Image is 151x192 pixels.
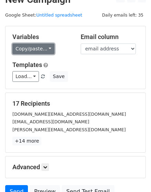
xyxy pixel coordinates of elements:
div: 聊天小组件 [117,159,151,192]
h5: Email column [81,33,139,41]
small: Google Sheet: [5,12,82,18]
iframe: Chat Widget [117,159,151,192]
a: Copy/paste... [12,44,54,54]
small: [EMAIL_ADDRESS][DOMAIN_NAME] [12,119,89,124]
a: Templates [12,61,42,68]
h5: 17 Recipients [12,100,139,107]
small: [DOMAIN_NAME][EMAIL_ADDRESS][DOMAIN_NAME] [12,112,126,117]
button: Save [50,71,68,82]
a: Daily emails left: 35 [100,12,146,18]
a: Load... [12,71,39,82]
span: Daily emails left: 35 [100,11,146,19]
h5: Variables [12,33,70,41]
a: Untitled spreadsheet [36,12,82,18]
a: +14 more [12,137,41,145]
small: [PERSON_NAME][EMAIL_ADDRESS][DOMAIN_NAME] [12,127,126,132]
h5: Advanced [12,163,139,171]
